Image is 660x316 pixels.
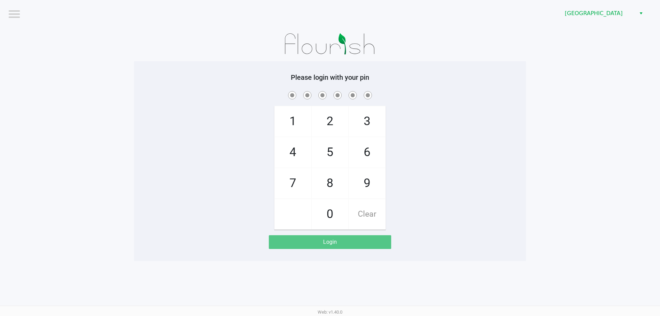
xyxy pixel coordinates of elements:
[312,168,348,198] span: 8
[312,106,348,137] span: 2
[275,106,311,137] span: 1
[139,73,521,81] h5: Please login with your pin
[565,9,632,18] span: [GEOGRAPHIC_DATA]
[349,106,385,137] span: 3
[349,199,385,229] span: Clear
[349,137,385,167] span: 6
[275,137,311,167] span: 4
[349,168,385,198] span: 9
[318,309,342,315] span: Web: v1.40.0
[636,7,646,20] button: Select
[312,199,348,229] span: 0
[275,168,311,198] span: 7
[312,137,348,167] span: 5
